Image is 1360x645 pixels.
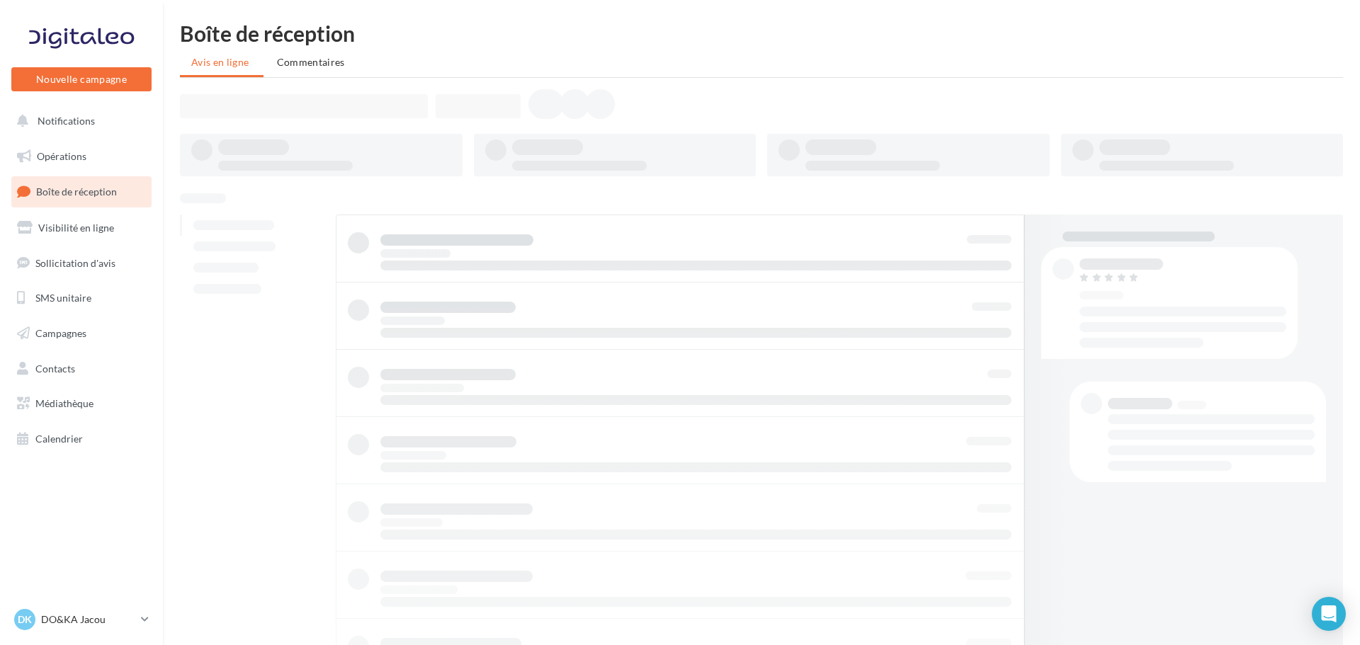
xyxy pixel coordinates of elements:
[180,23,1343,44] div: Boîte de réception
[8,176,154,207] a: Boîte de réception
[8,249,154,278] a: Sollicitation d'avis
[35,397,93,409] span: Médiathèque
[37,150,86,162] span: Opérations
[8,389,154,418] a: Médiathèque
[18,612,32,627] span: DK
[8,354,154,384] a: Contacts
[1312,597,1346,631] div: Open Intercom Messenger
[35,327,86,339] span: Campagnes
[41,612,135,627] p: DO&KA Jacou
[35,256,115,268] span: Sollicitation d'avis
[8,106,149,136] button: Notifications
[8,424,154,454] a: Calendrier
[38,222,114,234] span: Visibilité en ligne
[8,283,154,313] a: SMS unitaire
[8,319,154,348] a: Campagnes
[11,606,152,633] a: DK DO&KA Jacou
[36,185,117,198] span: Boîte de réception
[8,142,154,171] a: Opérations
[277,56,345,68] span: Commentaires
[38,115,95,127] span: Notifications
[35,363,75,375] span: Contacts
[11,67,152,91] button: Nouvelle campagne
[8,213,154,243] a: Visibilité en ligne
[35,292,91,304] span: SMS unitaire
[35,433,83,445] span: Calendrier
